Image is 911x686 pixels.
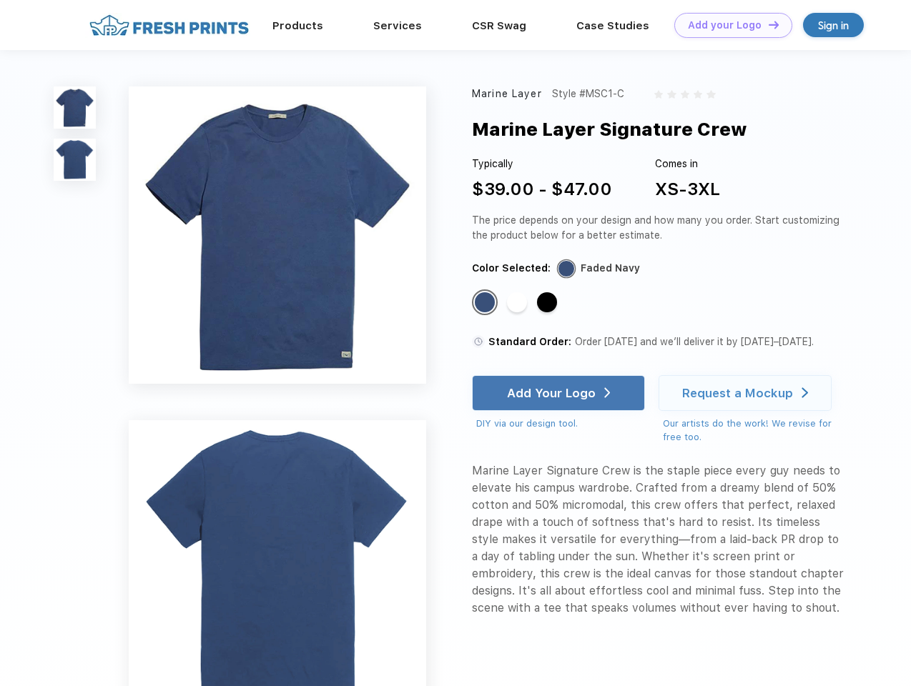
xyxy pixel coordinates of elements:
div: Add Your Logo [507,386,596,400]
span: Standard Order: [488,336,571,347]
div: Black [537,292,557,312]
img: gray_star.svg [706,90,715,99]
img: gray_star.svg [654,90,663,99]
div: Typically [472,156,612,171]
div: Marine Layer [472,86,542,101]
div: XS-3XL [655,177,720,202]
img: func=resize&h=640 [129,86,426,384]
div: The price depends on your design and how many you order. Start customizing the product below for ... [472,213,845,243]
div: Request a Mockup [682,386,793,400]
img: gray_star.svg [667,90,676,99]
div: Faded Navy [581,261,640,276]
img: gray_star.svg [694,90,702,99]
div: Marine Layer Signature Crew is the staple piece every guy needs to elevate his campus wardrobe. C... [472,462,845,617]
img: func=resize&h=100 [54,139,96,181]
div: $39.00 - $47.00 [472,177,612,202]
div: Style #MSC1-C [552,86,624,101]
div: Marine Layer Signature Crew [472,116,747,143]
div: Faded Navy [475,292,495,312]
a: Sign in [803,13,864,37]
img: gray_star.svg [681,90,689,99]
div: Color Selected: [472,261,551,276]
img: func=resize&h=100 [54,86,96,129]
div: Our artists do the work! We revise for free too. [663,417,845,444]
img: fo%20logo%202.webp [85,13,253,38]
a: Products [272,19,323,32]
span: Order [DATE] and we’ll deliver it by [DATE]–[DATE]. [575,336,814,347]
img: white arrow [604,387,611,398]
div: White [507,292,527,312]
img: DT [769,21,779,29]
div: Add your Logo [688,19,762,31]
img: standard order [472,335,485,348]
div: Comes in [655,156,720,171]
div: DIY via our design tool. [476,417,645,431]
img: white arrow [802,387,808,398]
div: Sign in [818,17,849,34]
